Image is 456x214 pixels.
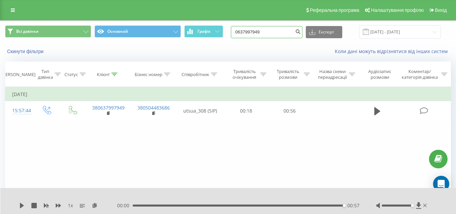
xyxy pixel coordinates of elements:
[117,202,133,209] span: 00:00
[184,25,223,38] button: Графік
[274,69,302,80] div: Тривалість розмови
[5,25,91,38] button: Всі дзвінки
[435,7,447,13] span: Вихід
[400,69,439,80] div: Коментар/категорія дзвінка
[197,29,211,34] span: Графік
[306,26,342,38] button: Експорт
[231,26,302,38] input: Пошук за номером
[343,204,346,207] div: Accessibility label
[16,29,38,34] span: Всі дзвінки
[347,202,359,209] span: 00:57
[224,101,268,121] td: 00:18
[318,69,347,80] div: Назва схеми переадресації
[335,48,451,54] a: Коли дані можуть відрізнятися вiд інших систем
[1,72,35,77] div: [PERSON_NAME]
[92,104,125,111] a: 380637997949
[182,72,209,77] div: Співробітник
[95,25,181,38] button: Основний
[371,7,424,13] span: Налаштування профілю
[363,69,397,80] div: Аудіозапис розмови
[12,104,26,117] div: 15:57:44
[231,69,259,80] div: Тривалість очікування
[97,72,110,77] div: Клієнт
[38,69,53,80] div: Тип дзвінка
[137,104,170,111] a: 380504483686
[176,101,224,121] td: utsua_308 (SIP)
[411,204,414,207] div: Accessibility label
[5,88,451,101] td: [DATE]
[68,202,73,209] span: 1 x
[135,72,162,77] div: Бізнес номер
[433,176,449,192] div: Open Intercom Messenger
[310,7,359,13] span: Реферальна програма
[64,72,78,77] div: Статус
[5,48,47,54] button: Скинути фільтри
[268,101,312,121] td: 00:56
